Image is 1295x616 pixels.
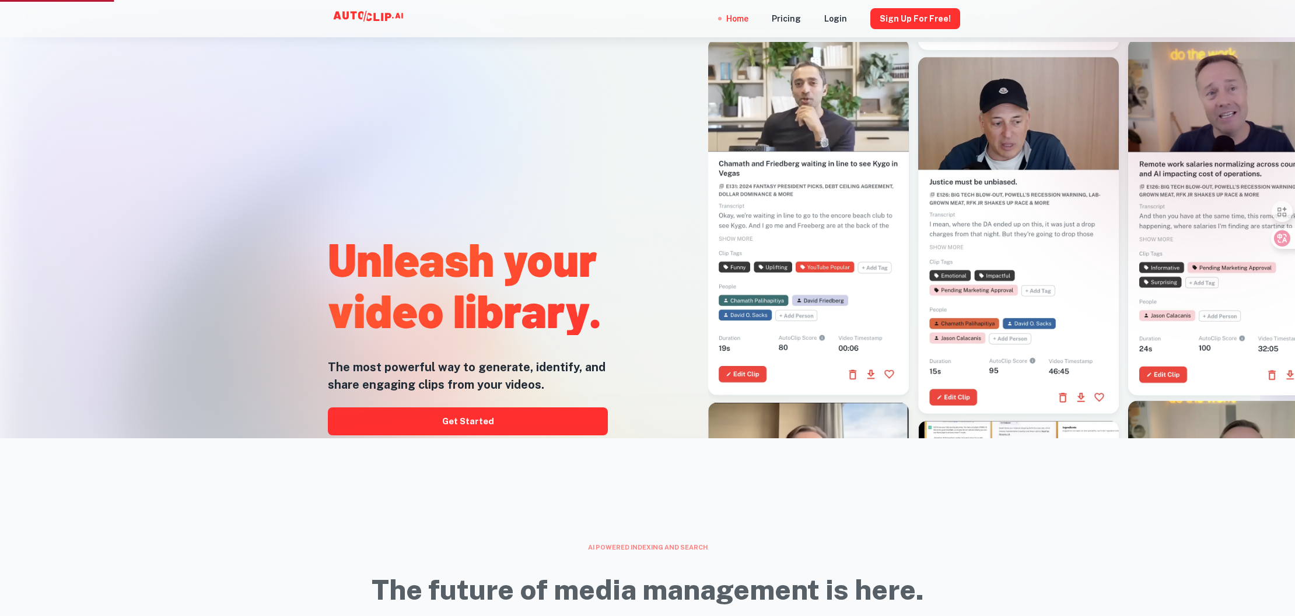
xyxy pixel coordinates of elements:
[328,407,608,435] a: Get Started
[311,543,984,552] div: AI powered indexing and search
[870,8,960,29] button: Sign Up for free!
[328,233,608,335] h1: Unleash your video library.
[328,358,608,393] h5: The most powerful way to generate, identify, and share engaging clips from your videos.
[372,572,924,606] h2: The future of media management is here.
